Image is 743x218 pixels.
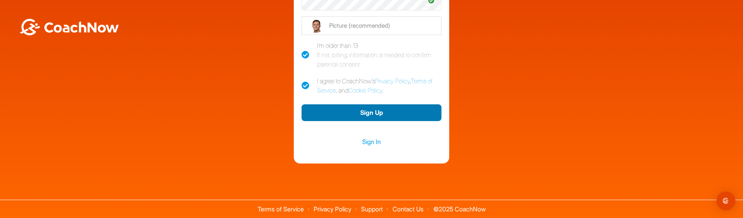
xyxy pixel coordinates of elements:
[19,19,120,35] img: BwLJSsUCoWCh5upNqxVrqldRgqLPVwmV24tXu5FoVAoFEpwwqQ3VIfuoInZCoVCoTD4vwADAC3ZFMkVEQFDAAAAAElFTkSuQmCC
[717,192,735,210] div: Open Intercom Messenger
[317,41,441,69] div: I'm older than 13
[375,77,410,85] a: Privacy Policy
[314,205,351,213] a: Privacy Policy
[302,76,441,95] label: I agree to CoachNow's , , and .
[302,137,441,147] a: Sign In
[392,205,424,213] a: Contact Us
[302,104,441,121] button: Sign Up
[361,205,383,213] a: Support
[258,205,304,213] a: Terms of Service
[349,86,382,94] a: Cookie Policy
[317,50,441,69] div: If not, billing information is needed to confirm parental consent.
[429,200,490,212] span: © 2025 CoachNow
